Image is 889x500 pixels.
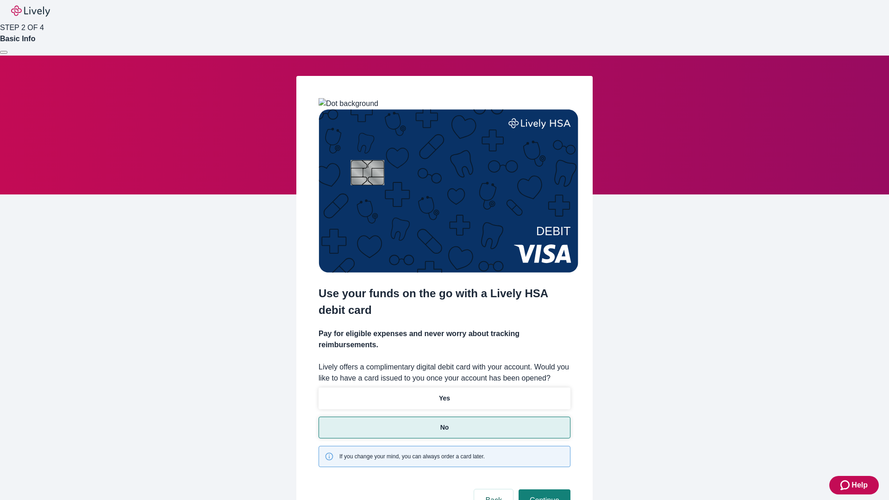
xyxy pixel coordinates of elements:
h2: Use your funds on the go with a Lively HSA debit card [319,285,570,319]
button: Zendesk support iconHelp [829,476,879,494]
img: Dot background [319,98,378,109]
svg: Zendesk support icon [840,480,851,491]
img: Lively [11,6,50,17]
h4: Pay for eligible expenses and never worry about tracking reimbursements. [319,328,570,350]
p: Yes [439,394,450,403]
button: Yes [319,387,570,409]
span: If you change your mind, you can always order a card later. [339,452,485,461]
span: Help [851,480,868,491]
label: Lively offers a complimentary digital debit card with your account. Would you like to have a card... [319,362,570,384]
button: No [319,417,570,438]
p: No [440,423,449,432]
img: Debit card [319,109,578,273]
